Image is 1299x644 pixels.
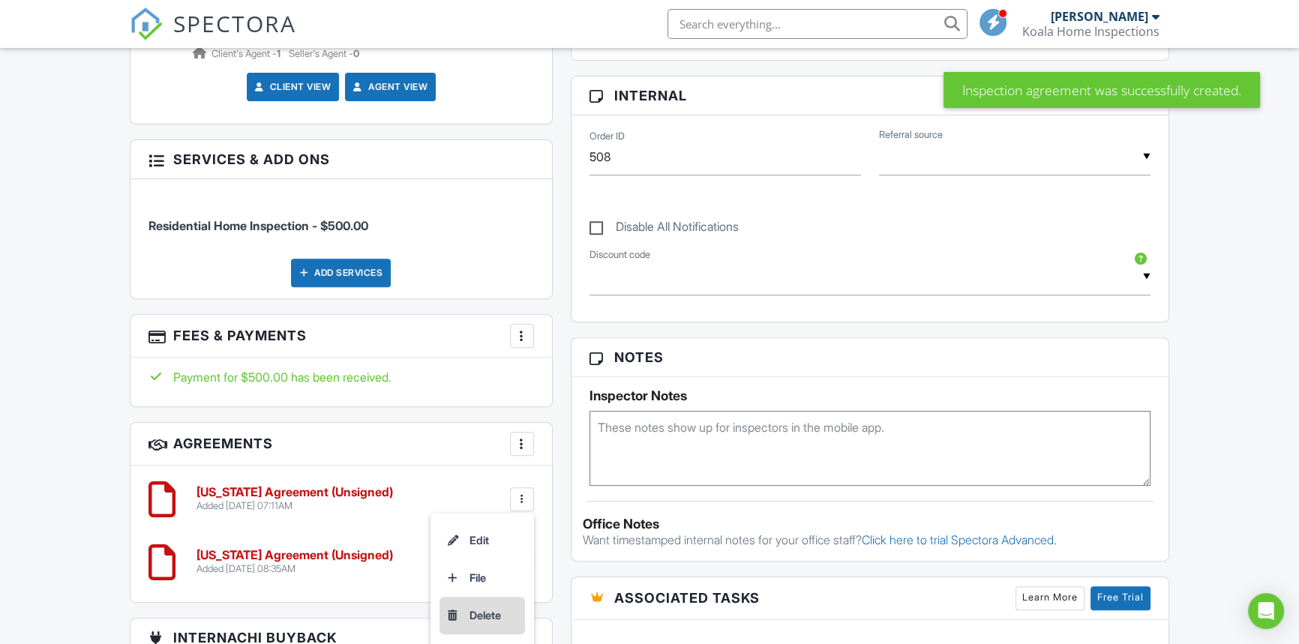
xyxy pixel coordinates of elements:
[196,563,393,575] div: Added [DATE] 08:35AM
[439,597,525,634] a: Delete
[439,559,525,597] a: File
[583,517,1157,532] div: Office Notes
[130,7,163,40] img: The Best Home Inspection Software - Spectora
[589,248,650,262] label: Discount code
[1090,586,1150,610] a: Free Trial
[589,220,739,238] label: Disable All Notifications
[583,532,1157,548] p: Want timestamped internal notes for your office staff?
[571,338,1168,377] h3: Notes
[148,190,533,246] li: Service: Residential Home Inspection
[173,7,296,39] span: SPECTORA
[196,486,393,499] h6: [US_STATE] Agreement (Unsigned)
[196,500,393,512] div: Added [DATE] 07:11AM
[439,522,525,559] a: Edit
[614,588,760,608] span: Associated Tasks
[148,369,533,385] div: Payment for $500.00 has been received.
[130,140,551,179] h3: Services & Add ons
[1015,586,1084,610] a: Learn More
[1051,9,1148,24] div: [PERSON_NAME]
[196,486,393,512] a: [US_STATE] Agreement (Unsigned) Added [DATE] 07:11AM
[879,128,943,142] label: Referral source
[571,76,1168,115] h3: Internal
[1248,593,1284,629] div: Open Intercom Messenger
[130,423,551,466] h3: Agreements
[289,48,359,59] span: Seller's Agent -
[862,532,1057,547] a: Click here to trial Spectora Advanced.
[277,48,280,59] strong: 1
[130,20,296,52] a: SPECTORA
[589,388,1150,403] h5: Inspector Notes
[943,72,1260,108] div: Inspection agreement was successfully created.
[196,549,393,575] a: [US_STATE] Agreement (Unsigned) Added [DATE] 08:35AM
[667,9,967,39] input: Search everything...
[130,315,551,358] h3: Fees & Payments
[148,218,368,233] span: Residential Home Inspection - $500.00
[291,259,391,287] div: Add Services
[211,48,283,59] span: Client's Agent -
[1022,24,1159,39] div: Koala Home Inspections
[350,79,427,94] a: Agent View
[353,48,359,59] strong: 0
[196,549,393,562] h6: [US_STATE] Agreement (Unsigned)
[252,79,331,94] a: Client View
[589,130,625,143] label: Order ID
